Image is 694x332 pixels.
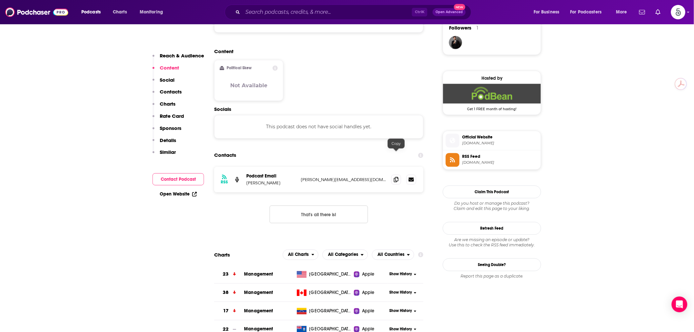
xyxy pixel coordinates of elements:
[135,7,172,17] button: open menu
[214,284,244,302] a: 38
[443,84,541,111] a: Podbean Deal: Get 1 FREE month of hosting!
[529,7,568,17] button: open menu
[566,7,611,17] button: open menu
[362,290,375,296] span: Apple
[389,290,412,296] span: Show History
[230,83,267,89] h3: Not Available
[387,272,419,277] button: Show History
[322,250,368,260] button: open menu
[362,271,375,278] span: Apple
[153,113,184,125] button: Rate Card
[160,52,204,59] p: Reach & Audience
[153,65,179,77] button: Content
[153,89,182,101] button: Contacts
[153,77,174,89] button: Social
[309,308,352,315] span: Venezuela, Bolivarian Republic of
[160,65,179,71] p: Content
[294,308,354,315] a: [GEOGRAPHIC_DATA], Bolivarian Republic of
[160,101,175,107] p: Charts
[653,7,663,18] a: Show notifications dropdown
[387,308,419,314] button: Show History
[309,271,352,278] span: United States
[160,113,184,119] p: Rate Card
[288,253,309,257] span: All Charts
[283,250,319,260] button: open menu
[214,106,423,113] h2: Socials
[246,174,296,179] p: Podcast Email
[354,271,387,278] a: Apple
[243,7,412,17] input: Search podcasts, credits, & more...
[671,5,685,19] button: Show profile menu
[244,308,273,314] a: Management
[443,186,541,198] button: Claim This Podcast
[153,173,204,185] button: Contact Podcast
[113,8,127,17] span: Charts
[387,290,419,296] button: Show History
[231,5,478,20] div: Search podcasts, credits, & more...
[454,4,466,10] span: New
[462,160,538,165] span: feed.podbean.com
[372,250,414,260] h2: Countries
[328,253,358,257] span: All Categories
[354,290,387,296] a: Apple
[160,191,197,197] a: Open Website
[388,139,405,149] div: Copy
[443,238,541,248] div: Are we missing an episode or update? Use this to check the RSS feed immediately.
[221,180,228,185] h3: RSS
[672,297,687,312] div: Open Intercom Messenger
[214,149,236,162] h2: Contacts
[462,141,538,146] span: andrewtemte.com
[160,149,176,155] p: Similar
[389,308,412,314] span: Show History
[214,302,244,320] a: 17
[477,25,478,31] div: 1
[246,180,296,186] p: [PERSON_NAME]
[412,8,427,16] span: Ctrl K
[244,272,273,277] a: Management
[214,49,418,55] h2: Content
[389,272,412,277] span: Show History
[449,25,471,31] span: Followers
[223,289,229,297] h3: 38
[443,104,541,112] span: Get 1 FREE month of hosting!
[570,8,602,17] span: For Podcasters
[140,8,163,17] span: Monitoring
[462,135,538,140] span: Official Website
[160,137,176,143] p: Details
[214,265,244,283] a: 23
[5,6,68,18] img: Podchaser - Follow, Share and Rate Podcasts
[372,250,414,260] button: open menu
[244,290,273,296] a: Management
[160,89,182,95] p: Contacts
[462,154,538,160] span: RSS Feed
[443,76,541,81] div: Hosted by
[153,52,204,65] button: Reach & Audience
[214,252,230,258] h2: Charts
[283,250,319,260] h2: Platforms
[223,271,229,278] h3: 23
[671,5,685,19] span: Logged in as Spiral5-G2
[443,84,541,104] img: Podbean Deal: Get 1 FREE month of hosting!
[294,271,354,278] a: [GEOGRAPHIC_DATA]
[77,7,109,17] button: open menu
[244,326,273,332] span: Management
[616,8,627,17] span: More
[301,177,386,183] p: [PERSON_NAME][EMAIL_ADDRESS][DOMAIN_NAME]
[109,7,131,17] a: Charts
[223,307,229,315] h3: 17
[443,222,541,235] button: Refresh Feed
[446,153,538,167] a: RSS Feed[DOMAIN_NAME]
[160,125,181,131] p: Sponsors
[322,250,368,260] h2: Categories
[378,253,404,257] span: All Countries
[153,125,181,137] button: Sponsors
[153,149,176,161] button: Similar
[153,101,175,113] button: Charts
[671,5,685,19] img: User Profile
[443,201,541,212] div: Claim and edit this page to your liking.
[309,290,352,296] span: Canada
